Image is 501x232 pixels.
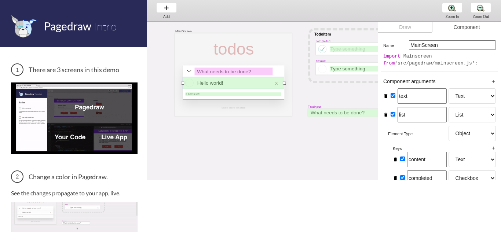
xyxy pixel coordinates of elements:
[438,15,466,19] div: Zoom In
[175,29,192,33] div: MainScreen
[388,132,415,136] h5: Element type
[383,79,491,84] h5: Component arguments
[153,15,180,19] div: Add
[491,79,496,84] i: add
[407,170,447,186] input: Prop name
[398,88,447,104] input: Prop name
[162,4,170,12] img: baseline-add-24px.svg
[11,63,138,76] h3: There are 3 screens in this demo
[11,15,37,38] img: favicon.png
[407,152,447,167] input: Prop name
[383,43,409,48] h5: Name
[378,22,432,33] div: Draw
[393,176,398,181] i: delete
[316,39,330,43] div: completed
[383,54,401,59] span: import
[467,15,495,19] div: Zoom Out
[432,22,501,33] div: Component
[491,146,496,151] i: add
[393,157,398,162] i: delete
[11,170,138,183] h3: Change a color in Pagedraw.
[94,19,117,33] span: Intro
[383,93,388,99] i: delete
[383,112,388,117] i: delete
[477,4,484,12] img: zoom-minus.png
[11,82,138,154] img: 3 screens
[316,59,326,63] div: default
[448,4,456,12] img: zoom-plus.png
[11,189,138,196] p: See the changes propagate to your app, live.
[383,60,395,66] span: from
[393,146,418,151] h5: keys
[308,105,321,109] div: TextInput
[383,53,496,67] div: Mainscreen 'src/pagedraw/mainscreen.js';
[44,19,91,33] span: Pagedraw
[398,107,447,122] input: Prop name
